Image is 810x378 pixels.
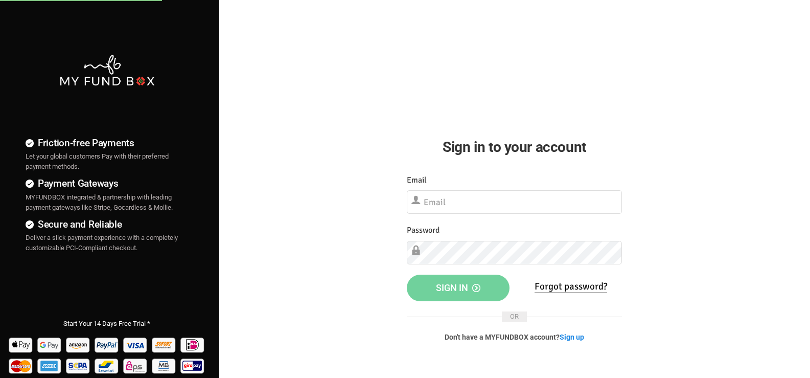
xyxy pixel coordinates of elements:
[122,355,149,376] img: EPS Pay
[179,355,206,376] img: giropay
[26,176,189,191] h4: Payment Gateways
[94,355,121,376] img: Bancontact Pay
[535,280,607,293] a: Forgot password?
[407,224,439,237] label: Password
[26,217,189,232] h4: Secure and Reliable
[502,312,527,322] span: OR
[36,334,63,355] img: Google Pay
[26,234,178,252] span: Deliver a slick payment experience with a completely customizable PCI-Compliant checkout.
[26,152,169,170] span: Let your global customers Pay with their preferred payment methods.
[560,333,584,341] a: Sign up
[151,355,178,376] img: mb Pay
[407,275,510,301] button: Sign in
[59,54,155,87] img: mfbwhite.png
[179,334,206,355] img: Ideal Pay
[8,355,35,376] img: Mastercard Pay
[407,136,622,158] h2: Sign in to your account
[122,334,149,355] img: Visa
[65,355,92,376] img: sepa Pay
[26,193,173,211] span: MYFUNDBOX integrated & partnership with leading payment gateways like Stripe, Gocardless & Mollie.
[407,190,622,214] input: Email
[26,136,189,150] h4: Friction-free Payments
[151,334,178,355] img: Sofort Pay
[94,334,121,355] img: Paypal
[65,334,92,355] img: Amazon
[436,282,480,293] span: Sign in
[36,355,63,376] img: american_express Pay
[407,174,427,187] label: Email
[8,334,35,355] img: Apple Pay
[407,332,622,342] p: Don't have a MYFUNDBOX account?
